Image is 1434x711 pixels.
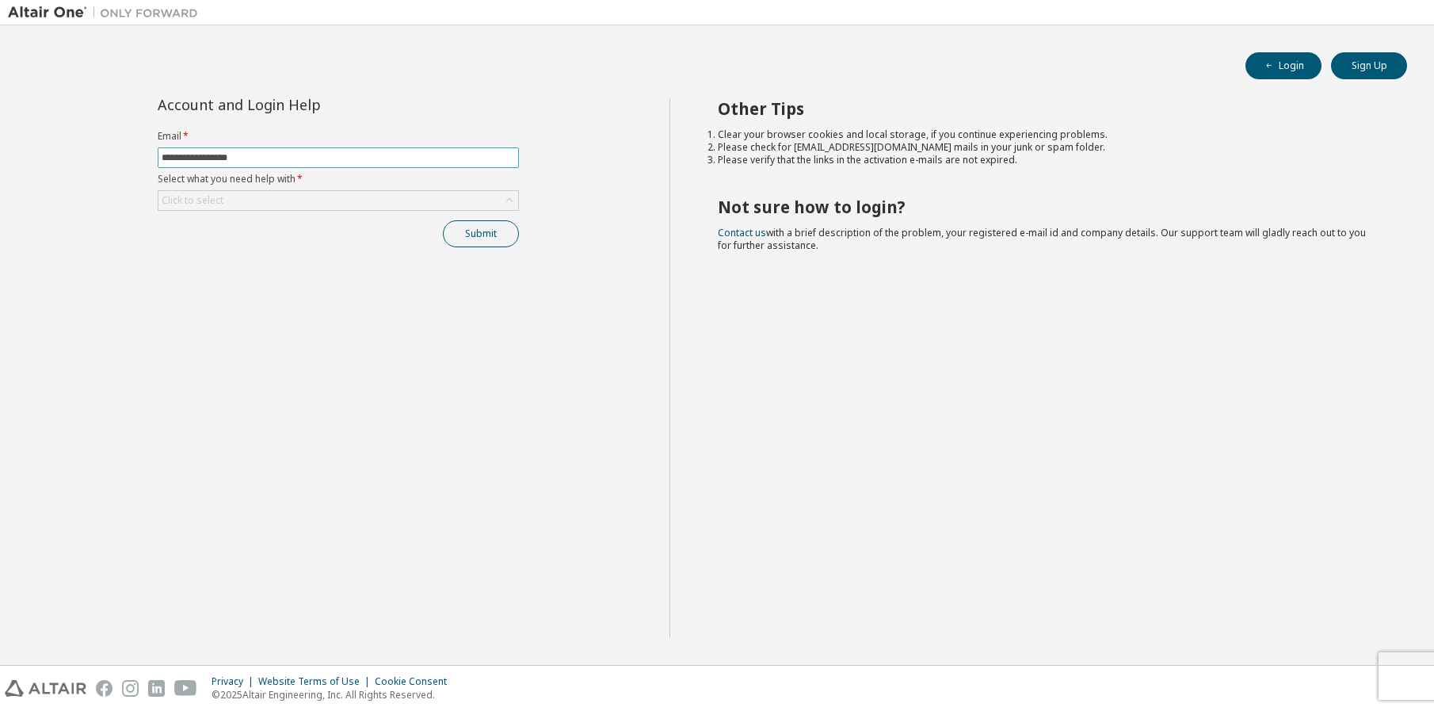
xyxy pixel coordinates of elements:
li: Please verify that the links in the activation e-mails are not expired. [718,154,1379,166]
a: Contact us [718,226,766,239]
button: Sign Up [1331,52,1407,79]
img: facebook.svg [96,680,113,697]
button: Submit [443,220,519,247]
div: Cookie Consent [375,675,456,688]
img: linkedin.svg [148,680,165,697]
li: Please check for [EMAIL_ADDRESS][DOMAIN_NAME] mails in your junk or spam folder. [718,141,1379,154]
div: Privacy [212,675,258,688]
label: Email [158,130,519,143]
img: instagram.svg [122,680,139,697]
img: youtube.svg [174,680,197,697]
div: Website Terms of Use [258,675,375,688]
li: Clear your browser cookies and local storage, if you continue experiencing problems. [718,128,1379,141]
img: Altair One [8,5,206,21]
p: © 2025 Altair Engineering, Inc. All Rights Reserved. [212,688,456,701]
div: Account and Login Help [158,98,447,111]
img: altair_logo.svg [5,680,86,697]
label: Select what you need help with [158,173,519,185]
div: Click to select [158,191,518,210]
h2: Not sure how to login? [718,197,1379,217]
h2: Other Tips [718,98,1379,119]
button: Login [1245,52,1321,79]
span: with a brief description of the problem, your registered e-mail id and company details. Our suppo... [718,226,1366,252]
div: Click to select [162,194,223,207]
